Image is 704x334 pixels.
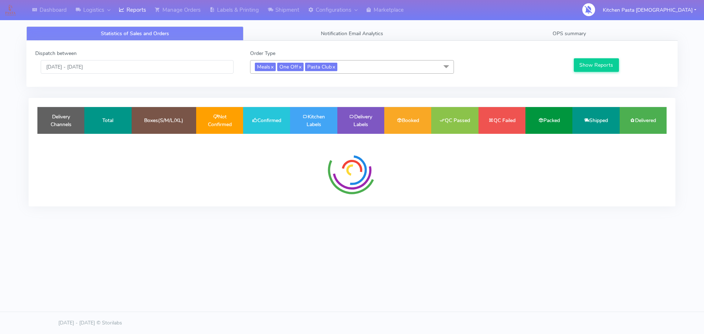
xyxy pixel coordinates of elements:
td: Delivery Labels [337,107,384,134]
td: Delivered [620,107,667,134]
button: Show Reports [574,58,619,72]
td: Packed [525,107,572,134]
label: Order Type [250,49,275,57]
span: Notification Email Analytics [321,30,383,37]
button: Kitchen Pasta [DEMOGRAPHIC_DATA] [597,3,702,18]
td: Total [84,107,131,134]
td: Booked [384,107,431,134]
a: x [332,63,335,70]
td: Boxes(S/M/L/XL) [132,107,196,134]
span: Statistics of Sales and Orders [101,30,169,37]
a: x [298,63,301,70]
td: QC Passed [431,107,478,134]
td: Shipped [572,107,619,134]
td: QC Failed [478,107,525,134]
td: Delivery Channels [37,107,84,134]
input: Pick the Daterange [41,60,234,74]
span: Pasta Club [305,63,337,71]
span: One Off [277,63,304,71]
img: spinner-radial.svg [324,143,379,198]
label: Dispatch between [35,49,77,57]
td: Kitchen Labels [290,107,337,134]
span: OPS summary [553,30,586,37]
td: Not Confirmed [196,107,243,134]
td: Confirmed [243,107,290,134]
a: x [270,63,274,70]
ul: Tabs [26,26,678,41]
span: Meals [255,63,276,71]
